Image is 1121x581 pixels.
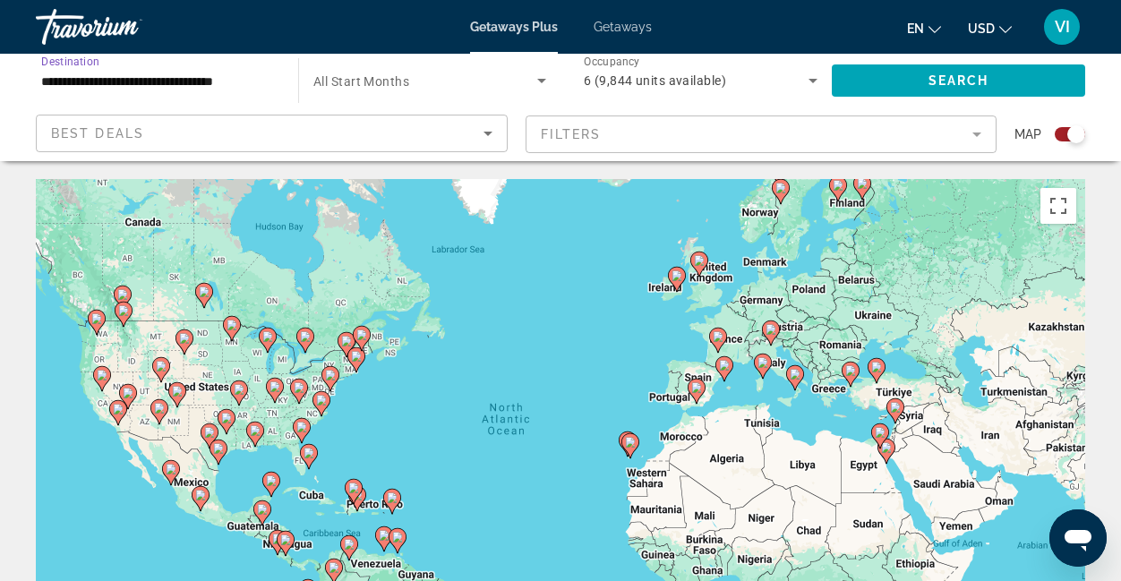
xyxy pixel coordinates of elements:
[36,4,215,50] a: Travorium
[584,73,726,88] span: 6 (9,844 units available)
[51,123,492,144] mat-select: Sort by
[907,21,924,36] span: en
[41,55,99,67] span: Destination
[584,56,640,68] span: Occupancy
[968,21,995,36] span: USD
[1055,18,1070,36] span: VI
[470,20,558,34] a: Getaways Plus
[907,15,941,41] button: Change language
[594,20,652,34] a: Getaways
[1014,122,1041,147] span: Map
[1040,188,1076,224] button: Toggle fullscreen view
[51,126,144,141] span: Best Deals
[1039,8,1085,46] button: User Menu
[928,73,989,88] span: Search
[968,15,1012,41] button: Change currency
[1049,509,1107,567] iframe: Button to launch messaging window
[526,115,997,154] button: Filter
[832,64,1085,97] button: Search
[313,74,409,89] span: All Start Months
